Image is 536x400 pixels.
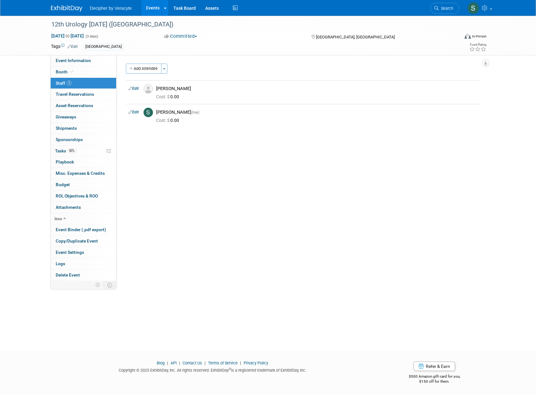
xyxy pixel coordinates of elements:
span: Shipments [56,126,77,131]
div: Event Rating [469,43,486,46]
span: Playbook [56,159,74,164]
td: Tags [51,43,78,50]
a: Edit [128,110,139,114]
div: $150 off for them. [384,379,485,384]
a: Search [430,3,459,14]
span: Event Information [56,58,91,63]
span: (me) [191,110,199,115]
a: Event Information [51,55,116,66]
a: Delete Event [51,270,116,281]
span: 0.00 [156,118,182,123]
a: Sponsorships [51,134,116,145]
a: Refer & Earn [414,362,455,371]
div: [GEOGRAPHIC_DATA] [83,43,124,50]
a: Giveaways [51,111,116,123]
span: Staff [56,81,71,86]
a: Edit [128,86,139,91]
i: Booth reservation complete [71,70,74,73]
a: Contact Us [183,361,202,365]
div: [PERSON_NAME] [156,86,478,92]
img: Associate-Profile-5.png [144,84,153,94]
span: 2 [67,81,71,85]
div: $500 Amazon gift card for you, [384,370,485,384]
div: 12th Urology [DATE] ([GEOGRAPHIC_DATA]) [49,19,450,30]
span: | [166,361,170,365]
div: Copyright © 2025 ExhibitDay, Inc. All rights reserved. ExhibitDay is a registered trademark of Ex... [51,366,375,373]
a: Blog [157,361,165,365]
span: | [203,361,207,365]
a: Booth [51,66,116,77]
span: Giveaways [56,114,76,119]
button: Committed [162,33,200,40]
a: Travel Reservations [51,89,116,100]
span: Copy/Duplicate Event [56,238,98,243]
a: Event Settings [51,247,116,258]
a: Budget [51,179,116,190]
span: (3 days) [85,34,98,38]
span: Search [439,6,453,11]
img: ExhibitDay [51,5,82,12]
span: Travel Reservations [56,92,94,97]
span: Cost: $ [156,118,170,123]
a: Edit [67,44,78,49]
span: | [178,361,182,365]
a: Attachments [51,202,116,213]
td: Personalize Event Tab Strip [93,281,104,289]
span: Attachments [56,205,81,210]
span: 0.00 [156,94,182,99]
span: Booth [56,69,75,74]
span: Budget [56,182,70,187]
button: Add Attendee [126,64,161,74]
a: Event Binder (.pdf export) [51,224,116,235]
img: S.jpg [144,108,153,117]
td: Toggle Event Tabs [103,281,116,289]
span: | [239,361,243,365]
span: Asset Reservations [56,103,93,108]
span: Cost: $ [156,94,170,99]
div: In-Person [472,34,487,39]
a: Staff2 [51,78,116,89]
a: Playbook [51,157,116,168]
span: [GEOGRAPHIC_DATA], [GEOGRAPHIC_DATA] [316,35,395,39]
span: Logs [56,261,65,266]
img: Scott Kiedrowski [467,2,479,14]
a: Privacy Policy [244,361,268,365]
a: Asset Reservations [51,100,116,111]
span: [DATE] [DATE] [51,33,84,39]
a: less [51,213,116,224]
a: Terms of Service [208,361,238,365]
a: Logs [51,258,116,269]
span: ROI, Objectives & ROO [56,193,98,198]
span: Tasks [55,148,76,153]
span: 80% [68,148,76,153]
a: API [171,361,177,365]
a: Copy/Duplicate Event [51,236,116,247]
img: Format-Inperson.png [465,34,471,39]
a: Tasks80% [51,146,116,157]
a: Misc. Expenses & Credits [51,168,116,179]
span: Event Settings [56,250,84,255]
sup: ® [229,367,231,371]
span: Sponsorships [56,137,83,142]
span: less [54,216,62,221]
span: Delete Event [56,272,80,277]
span: Decipher by Veracyte [90,6,132,11]
a: ROI, Objectives & ROO [51,191,116,202]
a: Shipments [51,123,116,134]
span: Misc. Expenses & Credits [56,171,105,176]
div: Event Format [422,33,487,42]
span: to [65,33,71,38]
div: [PERSON_NAME] [156,109,478,115]
span: Event Binder (.pdf export) [56,227,106,232]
